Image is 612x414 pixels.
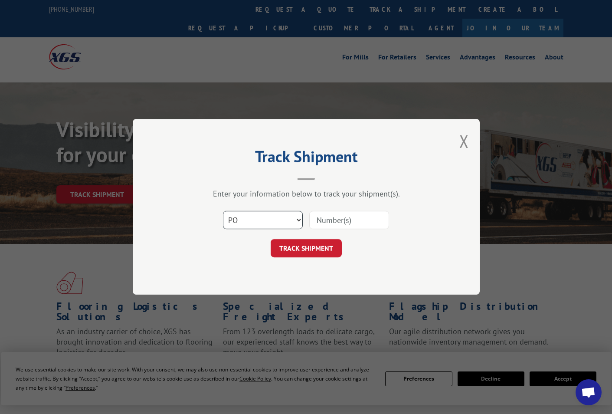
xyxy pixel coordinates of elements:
input: Number(s) [309,211,389,230]
button: Close modal [459,130,469,153]
button: TRACK SHIPMENT [271,240,342,258]
div: Open chat [576,379,602,405]
div: Enter your information below to track your shipment(s). [176,189,436,199]
h2: Track Shipment [176,151,436,167]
